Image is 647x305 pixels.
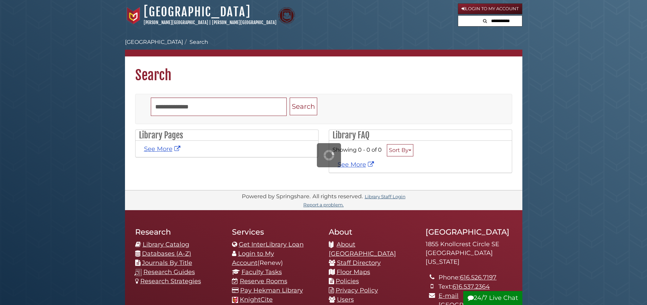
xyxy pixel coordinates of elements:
[144,4,251,19] a: [GEOGRAPHIC_DATA]
[142,259,192,267] a: Journals By Title
[426,240,512,266] address: 1855 Knollcrest Circle SE [GEOGRAPHIC_DATA][US_STATE]
[438,282,512,291] li: Text:
[232,250,274,267] a: Login to My Account
[240,287,303,294] a: Pay Hekman Library
[140,277,201,285] a: Research Strategies
[460,274,497,281] a: 616.526.7197
[142,250,191,257] a: Databases (A-Z)
[135,227,222,237] h2: Research
[337,296,354,303] a: Users
[144,20,208,25] a: [PERSON_NAME][GEOGRAPHIC_DATA]
[136,130,318,141] h2: Library Pages
[232,249,319,268] li: (Renew)
[278,7,295,24] img: Calvin Theological Seminary
[212,20,276,25] a: [PERSON_NAME][GEOGRAPHIC_DATA]
[240,277,287,285] a: Reserve Rooms
[481,16,489,25] button: Search
[336,277,359,285] a: Policies
[143,268,195,276] a: Research Guides
[337,259,381,267] a: Staff Directory
[338,161,376,168] a: See More
[324,150,334,160] img: Working...
[143,241,189,248] a: Library Catalog
[387,144,413,156] button: Sort By
[290,98,317,116] button: Search
[336,287,378,294] a: Privacy Policy
[144,145,182,153] a: See More
[240,296,273,303] a: KnightCite
[209,20,211,25] span: |
[458,3,522,14] a: Login to My Account
[452,283,490,290] a: 616.537.2364
[134,269,142,276] img: research-guides-icon-white_37x37.png
[329,130,512,141] h2: Library FAQ
[125,56,522,84] h1: Search
[463,291,522,305] button: 24/7 Live Chat
[303,202,344,207] a: Report a problem.
[241,193,311,200] div: Powered by Springshare.
[438,273,512,282] li: Phone:
[239,241,304,248] a: Get InterLibrary Loan
[337,268,370,276] a: Floor Maps
[333,146,382,153] span: Showing 0 - 0 of 0
[125,38,522,56] nav: breadcrumb
[232,227,319,237] h2: Services
[125,7,142,24] img: Calvin University
[241,268,282,276] a: Faculty Tasks
[232,297,238,303] img: Calvin favicon logo
[365,194,406,199] a: Library Staff Login
[311,193,364,200] div: All rights reserved.
[125,39,183,45] a: [GEOGRAPHIC_DATA]
[426,227,512,237] h2: [GEOGRAPHIC_DATA]
[183,38,208,46] li: Search
[329,227,415,237] h2: About
[483,19,487,23] i: Search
